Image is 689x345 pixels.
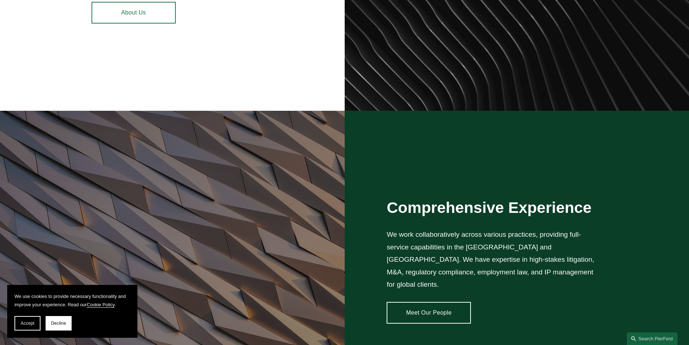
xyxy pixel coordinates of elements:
a: About Us [92,2,176,24]
a: Cookie Policy [87,302,115,307]
a: Meet Our People [387,302,471,324]
h2: Comprehensive Experience [387,198,597,217]
span: Accept [21,321,34,326]
button: Decline [46,316,72,331]
section: Cookie banner [7,285,137,338]
a: Search this site [627,332,677,345]
p: We use cookies to provide necessary functionality and improve your experience. Read our . [14,292,130,309]
button: Accept [14,316,41,331]
span: Decline [51,321,66,326]
p: We work collaboratively across various practices, providing full-service capabilities in the [GEO... [387,228,597,291]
